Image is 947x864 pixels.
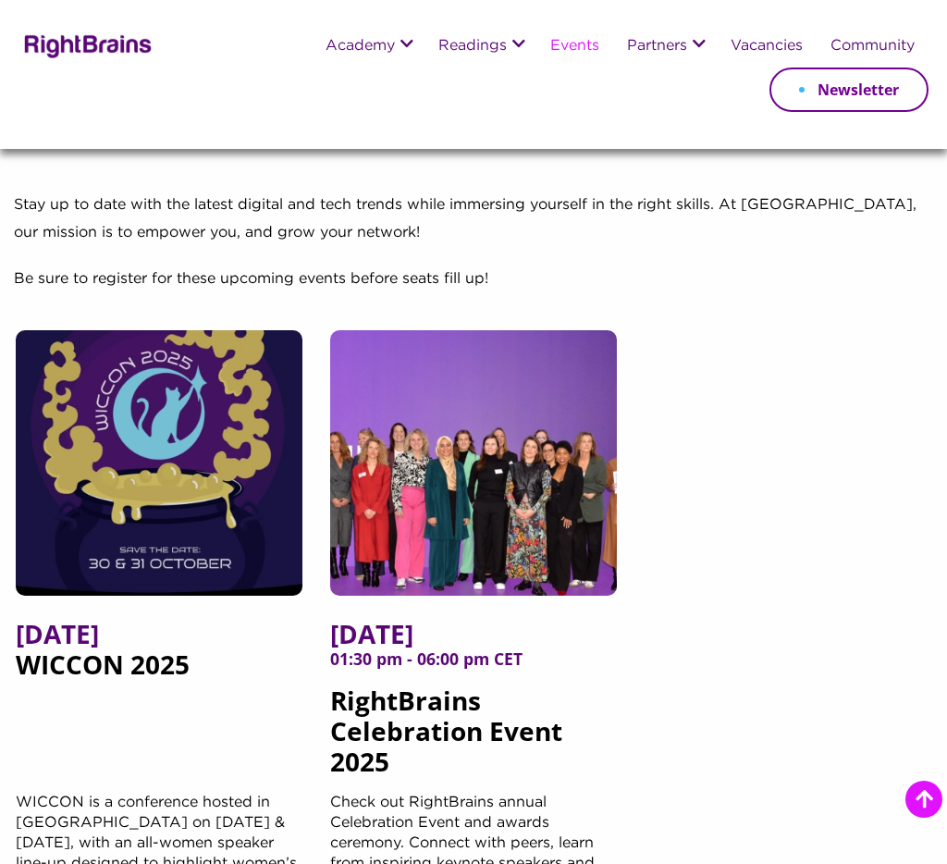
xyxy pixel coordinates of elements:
[830,39,915,55] a: Community
[731,39,803,55] a: Vacancies
[627,39,687,55] a: Partners
[769,68,929,112] a: Newsletter
[16,619,302,649] span: [DATE]
[330,619,617,649] span: [DATE]
[16,619,302,793] h5: WICCON 2025
[330,649,617,685] span: 01:30 pm - 06:00 pm CET
[326,39,395,55] a: Academy
[14,272,488,286] span: Be sure to register for these upcoming events before seats fill up!
[14,198,916,240] span: Stay up to date with the latest digital and tech trends while immersing yourself in the right ski...
[330,619,617,793] h5: RightBrains Celebration Event 2025
[438,39,507,55] a: Readings
[18,31,153,58] img: Rightbrains
[550,39,599,55] a: Events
